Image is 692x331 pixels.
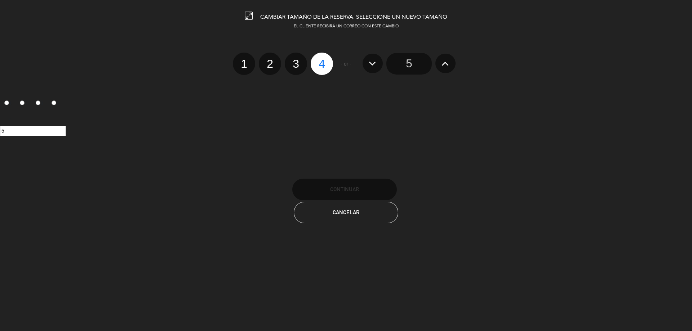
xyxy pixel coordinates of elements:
input: 1 [4,100,9,105]
button: Cancelar [294,202,398,223]
label: 4 [311,53,333,75]
label: 3 [32,98,48,110]
span: - or - [341,60,351,68]
button: Continuar [292,179,397,200]
label: 2 [259,53,281,75]
label: 2 [16,98,32,110]
label: 4 [47,98,63,110]
span: Continuar [330,186,359,192]
label: 3 [285,53,307,75]
input: 2 [20,100,25,105]
span: CAMBIAR TAMAÑO DE LA RESERVA. SELECCIONE UN NUEVO TAMAÑO [260,14,447,20]
span: EL CLIENTE RECIBIRÁ UN CORREO CON ESTE CAMBIO [294,24,399,28]
span: Cancelar [333,209,359,215]
label: 1 [233,53,255,75]
input: 3 [36,100,40,105]
input: 4 [52,100,56,105]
